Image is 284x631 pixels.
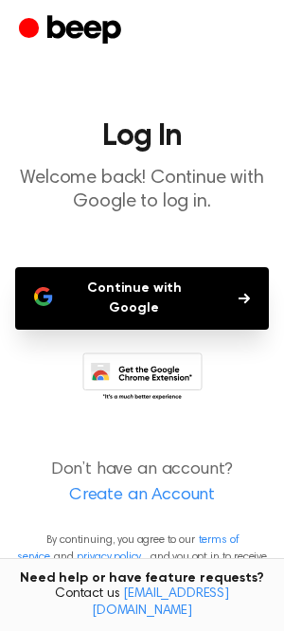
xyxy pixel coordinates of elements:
button: Continue with Google [15,267,269,330]
span: Contact us [11,586,273,620]
p: By continuing, you agree to our and , and you opt in to receive emails from us. [15,532,269,583]
a: [EMAIL_ADDRESS][DOMAIN_NAME] [92,587,229,618]
a: Create an Account [19,483,265,509]
a: privacy policy [77,551,141,563]
a: Beep [19,12,126,49]
p: Don’t have an account? [15,458,269,509]
h1: Log In [15,121,269,152]
p: Welcome back! Continue with Google to log in. [15,167,269,214]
